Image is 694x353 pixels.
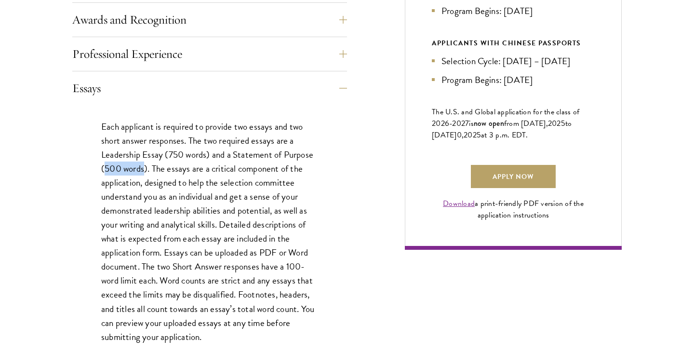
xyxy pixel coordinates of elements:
li: Program Begins: [DATE] [432,4,595,18]
span: at 3 p.m. EDT. [481,129,528,141]
button: Professional Experience [72,42,347,66]
li: Selection Cycle: [DATE] – [DATE] [432,54,595,68]
button: Essays [72,77,347,100]
span: , [462,129,464,141]
span: 5 [561,118,565,129]
li: Program Begins: [DATE] [432,73,595,87]
span: 5 [477,129,481,141]
p: Each applicant is required to provide two essays and two short answer responses. The two required... [101,120,318,344]
div: APPLICANTS WITH CHINESE PASSPORTS [432,37,595,49]
span: 202 [548,118,561,129]
button: Awards and Recognition [72,8,347,31]
span: now open [474,118,504,129]
span: -202 [449,118,465,129]
span: is [469,118,474,129]
span: The U.S. and Global application for the class of 202 [432,106,579,129]
span: to [DATE] [432,118,572,141]
span: from [DATE], [504,118,548,129]
span: 202 [464,129,477,141]
span: 0 [457,129,462,141]
span: 7 [465,118,469,129]
a: Apply Now [471,165,556,188]
a: Download [443,198,475,209]
span: 6 [445,118,449,129]
div: a print-friendly PDF version of the application instructions [432,198,595,221]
